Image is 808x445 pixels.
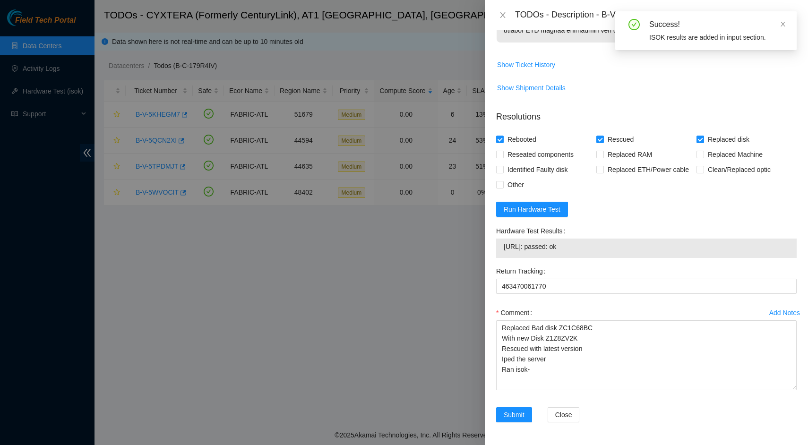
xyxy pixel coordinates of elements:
[496,407,532,422] button: Submit
[496,103,797,123] p: Resolutions
[769,309,800,316] div: Add Notes
[496,264,550,279] label: Return Tracking
[496,305,536,320] label: Comment
[497,57,556,72] button: Show Ticket History
[496,320,797,390] textarea: Comment
[704,162,774,177] span: Clean/Replaced optic
[555,410,572,420] span: Close
[704,147,766,162] span: Replaced Machine
[497,80,566,95] button: Show Shipment Details
[704,132,753,147] span: Replaced disk
[504,410,524,420] span: Submit
[769,305,800,320] button: Add Notes
[515,8,797,23] div: TODOs - Description - B-V-5WVOCIT
[496,279,797,294] input: Return Tracking
[628,19,640,30] span: check-circle
[504,147,577,162] span: Reseated components
[496,202,568,217] button: Run Hardware Test
[499,11,507,19] span: close
[504,162,572,177] span: Identified Faulty disk
[649,32,785,43] div: ISOK results are added in input section.
[649,19,785,30] div: Success!
[496,223,569,239] label: Hardware Test Results
[604,132,637,147] span: Rescued
[604,162,693,177] span: Replaced ETH/Power cable
[496,11,509,20] button: Close
[497,83,566,93] span: Show Shipment Details
[780,21,786,27] span: close
[504,241,789,252] span: [URL]: passed: ok
[504,204,560,214] span: Run Hardware Test
[497,60,555,70] span: Show Ticket History
[548,407,580,422] button: Close
[504,132,540,147] span: Rebooted
[504,177,528,192] span: Other
[604,147,656,162] span: Replaced RAM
